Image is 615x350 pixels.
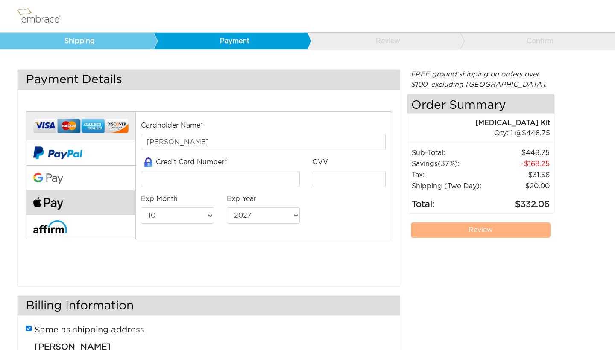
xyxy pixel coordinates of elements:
[33,140,82,165] img: paypal-v2.png
[227,194,256,204] label: Exp Year
[407,118,551,128] div: [MEDICAL_DATA] Kit
[313,157,328,167] label: CVV
[411,222,551,238] a: Review
[488,192,550,211] td: 332.06
[488,158,550,169] td: 168.25
[15,6,70,27] img: logo.png
[33,116,129,136] img: credit-cards.png
[407,94,555,114] h4: Order Summary
[488,147,550,158] td: 448.75
[33,220,67,233] img: affirm-logo.svg
[33,197,63,210] img: fullApplePay.png
[153,33,307,49] a: Payment
[307,33,460,49] a: Review
[33,173,63,185] img: Google-Pay-Logo.svg
[488,169,550,181] td: 31.56
[411,169,488,181] td: Tax:
[418,128,551,138] div: 1 @
[411,181,488,192] td: Shipping (Two Day):
[488,181,550,192] td: $20.00
[411,147,488,158] td: Sub-Total:
[460,33,614,49] a: Confirm
[141,194,178,204] label: Exp Month
[18,296,400,316] h3: Billing Information
[141,157,227,168] label: Credit Card Number*
[411,192,488,211] td: Total:
[35,324,144,336] label: Same as shipping address
[522,130,550,137] span: 448.75
[438,160,458,167] span: (37%)
[141,120,203,131] label: Cardholder Name*
[18,70,400,90] h3: Payment Details
[141,157,156,167] img: amazon-lock.png
[411,158,488,169] td: Savings :
[407,69,555,90] div: FREE ground shipping on orders over $100, excluding [GEOGRAPHIC_DATA].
